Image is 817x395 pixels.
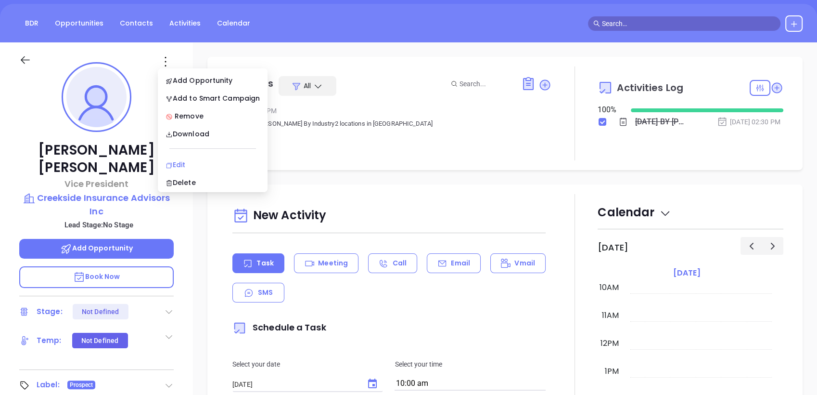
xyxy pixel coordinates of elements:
p: Email [451,258,470,268]
button: Choose date, selected date is Sep 17, 2025 [363,374,382,394]
a: Contacts [114,15,159,31]
span: Schedule a Task [232,321,326,333]
p: Call [393,258,407,268]
p: [DATE] BY [PERSON_NAME] By Industry2 locations in [GEOGRAPHIC_DATA] [227,118,551,130]
input: Search... [460,79,511,89]
p: Select your time [395,359,545,369]
div: Edit [166,159,260,170]
div: 10am [598,282,621,293]
button: Next day [762,237,783,255]
img: profile-user [66,67,127,127]
div: 1pm [603,366,621,377]
p: Select your date [232,359,383,369]
div: Temp: [37,333,62,348]
span: Add Opportunity [60,243,133,253]
div: [DATE] BY [PERSON_NAME] By Industry2 locations in [GEOGRAPHIC_DATA] [635,115,686,129]
div: Add to Smart Campaign [166,93,260,104]
a: Opportunities [49,15,109,31]
span: Book Now [73,272,120,281]
input: MM/DD/YYYY [232,380,359,389]
div: Download [166,129,260,139]
div: Label: [37,378,60,392]
div: Delete [166,177,260,188]
p: Meeting [318,258,348,268]
p: SMS [258,288,273,298]
div: [DATE] 02:30 PM [227,104,551,118]
p: Vice President [19,177,174,190]
p: Lead Stage: No Stage [24,219,174,231]
div: Not Defined [82,304,119,319]
a: Download [160,124,266,144]
div: Add Opportunity [166,75,260,86]
div: Remove [166,111,260,121]
span: Prospect [70,380,93,390]
span: search [593,20,600,27]
a: Creekside Insurance Advisors Inc [19,191,174,218]
button: Previous day [740,237,762,255]
div: Not Defined [81,333,118,348]
span: Activities Log [617,83,683,92]
a: Calendar [211,15,256,31]
span: Calendar [598,204,671,220]
div: Stage: [37,304,63,319]
input: Search… [602,18,775,29]
a: [DATE] [671,266,702,280]
div: New Activity [232,204,546,228]
a: Activities [164,15,206,31]
div: 12pm [599,338,621,349]
div: [DATE] 02:30 PM [717,117,780,127]
div: 11am [600,310,621,321]
p: [PERSON_NAME] [PERSON_NAME] [19,142,174,176]
p: Vmail [514,258,535,268]
span: All [304,81,311,91]
a: BDR [19,15,44,31]
div: 100 % [598,104,619,116]
p: Task [256,258,273,268]
h2: [DATE] [598,242,628,253]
